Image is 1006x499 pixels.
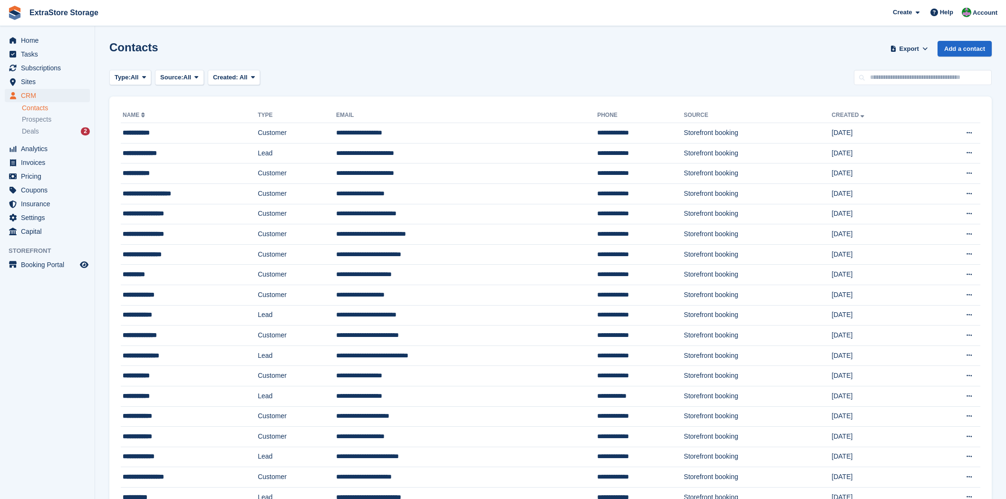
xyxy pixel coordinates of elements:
[832,345,926,366] td: [DATE]
[21,75,78,88] span: Sites
[258,204,336,224] td: Customer
[832,467,926,488] td: [DATE]
[684,265,832,285] td: Storefront booking
[208,70,260,86] button: Created: All
[8,6,22,20] img: stora-icon-8386f47178a22dfd0bd8f6a31ec36ba5ce8667c1dd55bd0f319d3a0aa187defe.svg
[832,326,926,346] td: [DATE]
[21,211,78,224] span: Settings
[684,386,832,406] td: Storefront booking
[21,142,78,155] span: Analytics
[258,244,336,265] td: Customer
[973,8,997,18] span: Account
[22,115,90,125] a: Prospects
[5,48,90,61] a: menu
[22,127,39,136] span: Deals
[832,427,926,447] td: [DATE]
[258,447,336,467] td: Lead
[258,285,336,305] td: Customer
[258,326,336,346] td: Customer
[258,108,336,123] th: Type
[832,447,926,467] td: [DATE]
[832,163,926,184] td: [DATE]
[160,73,183,82] span: Source:
[131,73,139,82] span: All
[684,123,832,144] td: Storefront booking
[258,345,336,366] td: Lead
[21,61,78,75] span: Subscriptions
[888,41,930,57] button: Export
[258,143,336,163] td: Lead
[21,225,78,238] span: Capital
[832,143,926,163] td: [DATE]
[684,345,832,366] td: Storefront booking
[258,386,336,406] td: Lead
[684,326,832,346] td: Storefront booking
[5,170,90,183] a: menu
[5,156,90,169] a: menu
[5,211,90,224] a: menu
[684,305,832,326] td: Storefront booking
[684,406,832,427] td: Storefront booking
[5,183,90,197] a: menu
[78,259,90,270] a: Preview store
[258,265,336,285] td: Customer
[832,204,926,224] td: [DATE]
[832,305,926,326] td: [DATE]
[109,41,158,54] h1: Contacts
[258,305,336,326] td: Lead
[962,8,971,17] img: Grant Daniel
[258,467,336,488] td: Customer
[258,224,336,245] td: Customer
[258,123,336,144] td: Customer
[5,197,90,211] a: menu
[5,225,90,238] a: menu
[832,265,926,285] td: [DATE]
[832,366,926,386] td: [DATE]
[938,41,992,57] a: Add a contact
[258,163,336,184] td: Customer
[684,467,832,488] td: Storefront booking
[940,8,953,17] span: Help
[832,224,926,245] td: [DATE]
[21,48,78,61] span: Tasks
[81,127,90,135] div: 2
[21,89,78,102] span: CRM
[832,406,926,427] td: [DATE]
[22,126,90,136] a: Deals 2
[684,366,832,386] td: Storefront booking
[684,143,832,163] td: Storefront booking
[240,74,248,81] span: All
[109,70,151,86] button: Type: All
[684,224,832,245] td: Storefront booking
[21,170,78,183] span: Pricing
[258,183,336,204] td: Customer
[21,183,78,197] span: Coupons
[832,285,926,305] td: [DATE]
[684,204,832,224] td: Storefront booking
[832,386,926,406] td: [DATE]
[832,244,926,265] td: [DATE]
[258,427,336,447] td: Customer
[21,197,78,211] span: Insurance
[22,104,90,113] a: Contacts
[893,8,912,17] span: Create
[213,74,238,81] span: Created:
[832,112,866,118] a: Created
[336,108,597,123] th: Email
[684,163,832,184] td: Storefront booking
[115,73,131,82] span: Type:
[684,427,832,447] td: Storefront booking
[5,61,90,75] a: menu
[832,183,926,204] td: [DATE]
[5,258,90,271] a: menu
[832,123,926,144] td: [DATE]
[5,142,90,155] a: menu
[21,34,78,47] span: Home
[5,34,90,47] a: menu
[21,156,78,169] span: Invoices
[684,244,832,265] td: Storefront booking
[155,70,204,86] button: Source: All
[26,5,102,20] a: ExtraStore Storage
[123,112,147,118] a: Name
[597,108,684,123] th: Phone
